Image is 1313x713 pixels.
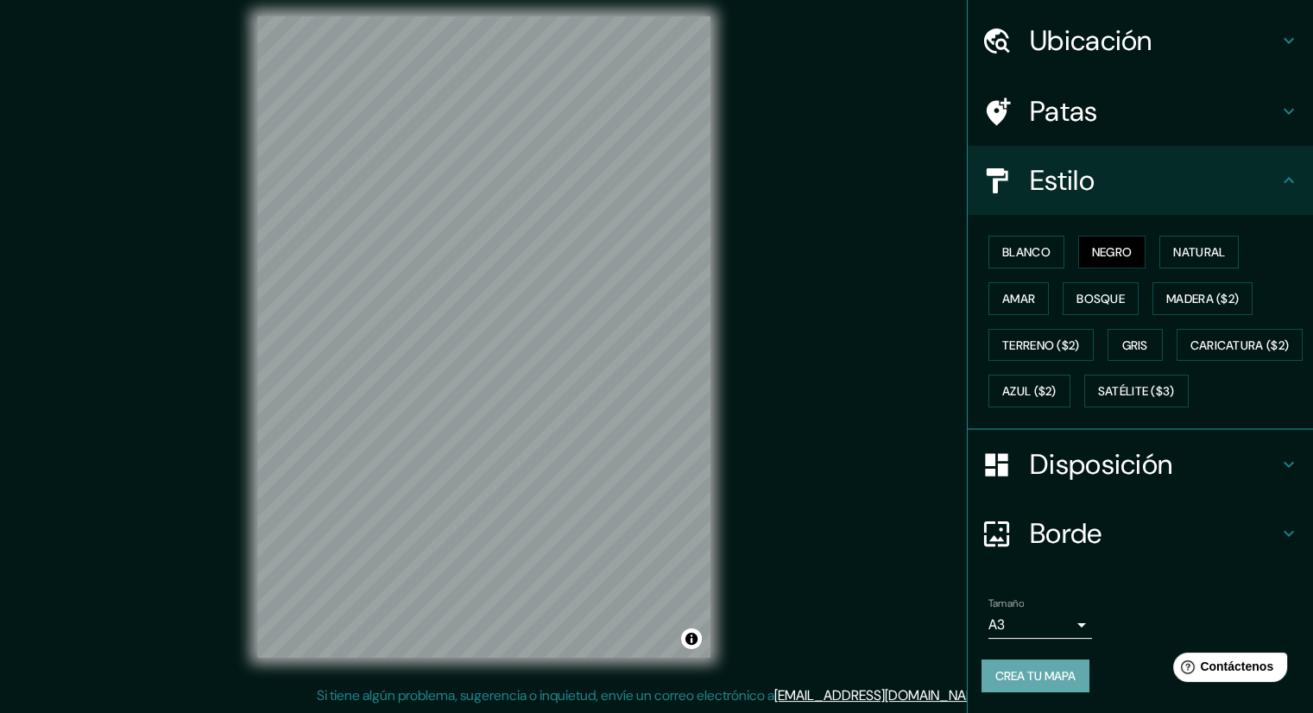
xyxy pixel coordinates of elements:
[1190,338,1290,353] font: Caricatura ($2)
[1092,244,1133,260] font: Negro
[968,499,1313,568] div: Borde
[995,668,1076,684] font: Crea tu mapa
[1030,515,1102,552] font: Borde
[1063,282,1139,315] button: Bosque
[1030,22,1152,59] font: Ubicación
[774,686,988,704] a: [EMAIL_ADDRESS][DOMAIN_NAME]
[988,615,1005,634] font: A3
[988,282,1049,315] button: Amar
[1002,291,1035,306] font: Amar
[1078,236,1146,268] button: Negro
[1076,291,1125,306] font: Bosque
[968,430,1313,499] div: Disposición
[988,611,1092,639] div: A3
[982,659,1089,692] button: Crea tu mapa
[1030,93,1098,129] font: Patas
[988,236,1064,268] button: Blanco
[1002,338,1080,353] font: Terreno ($2)
[988,375,1070,407] button: Azul ($2)
[1177,329,1304,362] button: Caricatura ($2)
[1122,338,1148,353] font: Gris
[1173,244,1225,260] font: Natural
[1152,282,1253,315] button: Madera ($2)
[988,329,1094,362] button: Terreno ($2)
[988,596,1024,610] font: Tamaño
[968,77,1313,146] div: Patas
[317,686,774,704] font: Si tiene algún problema, sugerencia o inquietud, envíe un correo electrónico a
[1030,162,1095,199] font: Estilo
[1166,291,1239,306] font: Madera ($2)
[1002,244,1051,260] font: Blanco
[1159,236,1239,268] button: Natural
[681,628,702,649] button: Activar o desactivar atribución
[1098,384,1175,400] font: Satélite ($3)
[968,6,1313,75] div: Ubicación
[1108,329,1163,362] button: Gris
[1084,375,1189,407] button: Satélite ($3)
[257,16,710,658] canvas: Mapa
[1159,646,1294,694] iframe: Lanzador de widgets de ayuda
[1002,384,1057,400] font: Azul ($2)
[968,146,1313,215] div: Estilo
[1030,446,1172,483] font: Disposición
